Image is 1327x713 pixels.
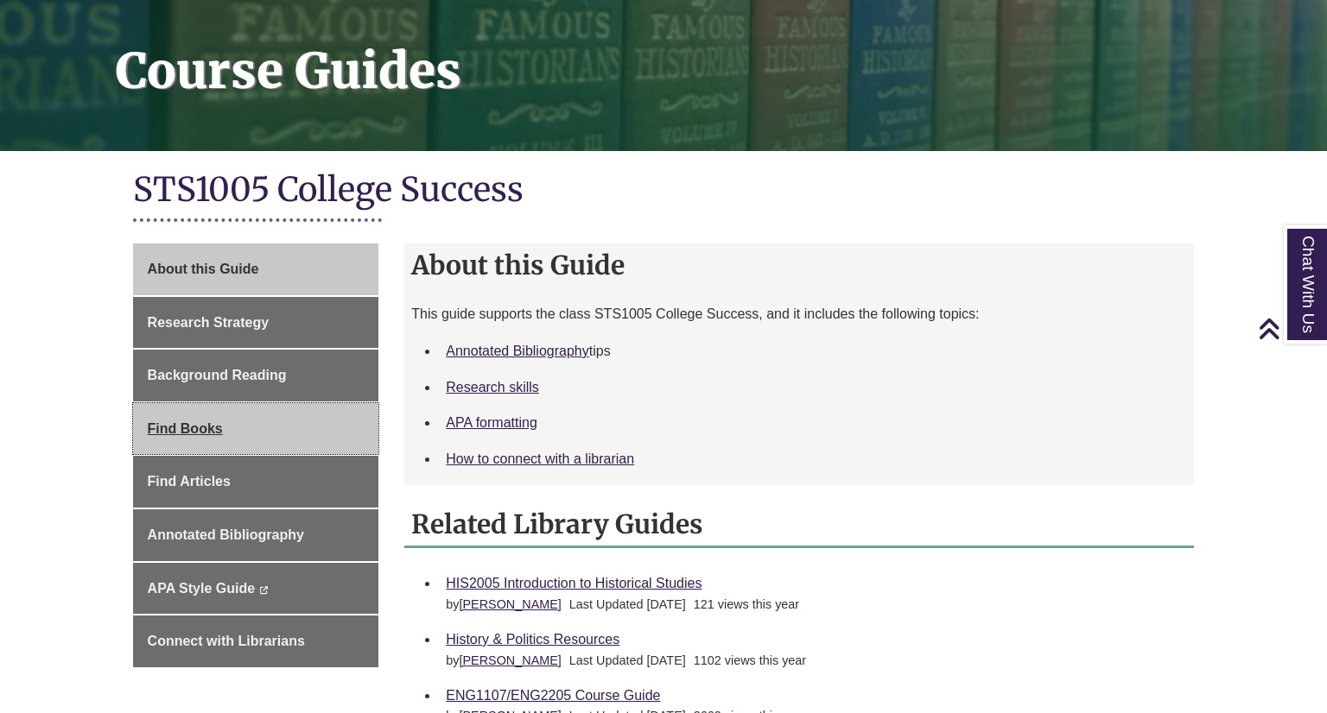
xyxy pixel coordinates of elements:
[1258,317,1323,340] a: Back to Top
[446,597,565,611] span: by
[404,502,1194,548] h2: Related Library Guides
[133,615,379,667] a: Connect with Librarians
[694,597,799,611] span: 121 views this year
[133,563,379,615] a: APA Style Guide
[446,380,539,394] a: Research skills
[133,403,379,455] a: Find Books
[446,632,619,647] a: History & Politics Resources
[411,304,1187,325] p: This guide supports the class STS1005 College Success, and it includes the following topics:
[446,415,537,430] a: APA formatting
[446,344,588,358] a: Annotated Bibliography
[148,581,255,596] span: APA Style Guide
[133,297,379,349] a: Research Strategy
[446,688,660,703] a: ENG1107/ENG2205 Course Guide
[148,474,231,489] span: Find Articles
[133,350,379,401] a: Background Reading
[133,509,379,561] a: Annotated Bibliography
[694,653,806,667] span: 1102 views this year
[446,653,565,667] span: by
[148,527,304,542] span: Annotated Bibliography
[459,653,561,667] a: [PERSON_NAME]
[446,576,702,590] a: HIS2005 Introduction to Historical Studies
[439,333,1187,369] li: tips
[259,586,269,594] i: This link opens in a new window
[133,243,379,667] div: Guide Page Menu
[148,315,270,330] span: Research Strategy
[148,421,223,436] span: Find Books
[569,597,686,611] span: Last Updated [DATE]
[459,597,561,611] a: [PERSON_NAME]
[569,653,686,667] span: Last Updated [DATE]
[133,456,379,508] a: Find Articles
[148,634,305,648] span: Connect with Librarians
[148,262,259,276] span: About this Guide
[446,451,634,466] a: How to connect with a librarian
[148,368,287,382] span: Background Reading
[404,243,1194,287] h2: About this Guide
[133,243,379,295] a: About this Guide
[133,168,1195,214] h1: STS1005 College Success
